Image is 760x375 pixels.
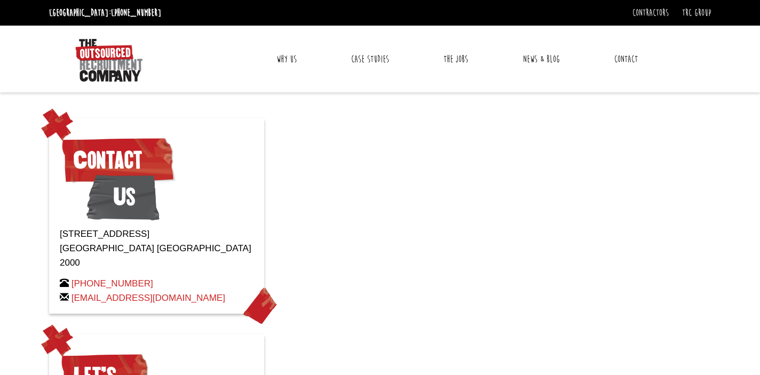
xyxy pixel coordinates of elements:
a: TRC Group [682,7,711,19]
a: News & Blog [515,46,568,73]
li: [GEOGRAPHIC_DATA]: [46,4,164,21]
span: Us [86,170,160,224]
a: [PHONE_NUMBER] [111,7,161,19]
a: [EMAIL_ADDRESS][DOMAIN_NAME] [72,293,225,303]
a: Contractors [632,7,669,19]
img: The Outsourced Recruitment Company [75,39,142,82]
a: The Jobs [436,46,476,73]
a: Contact [606,46,646,73]
a: Why Us [268,46,305,73]
a: Case Studies [343,46,397,73]
a: [PHONE_NUMBER] [72,278,153,289]
p: [STREET_ADDRESS] [GEOGRAPHIC_DATA] [GEOGRAPHIC_DATA] 2000 [60,227,254,270]
span: Contact [60,133,176,187]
